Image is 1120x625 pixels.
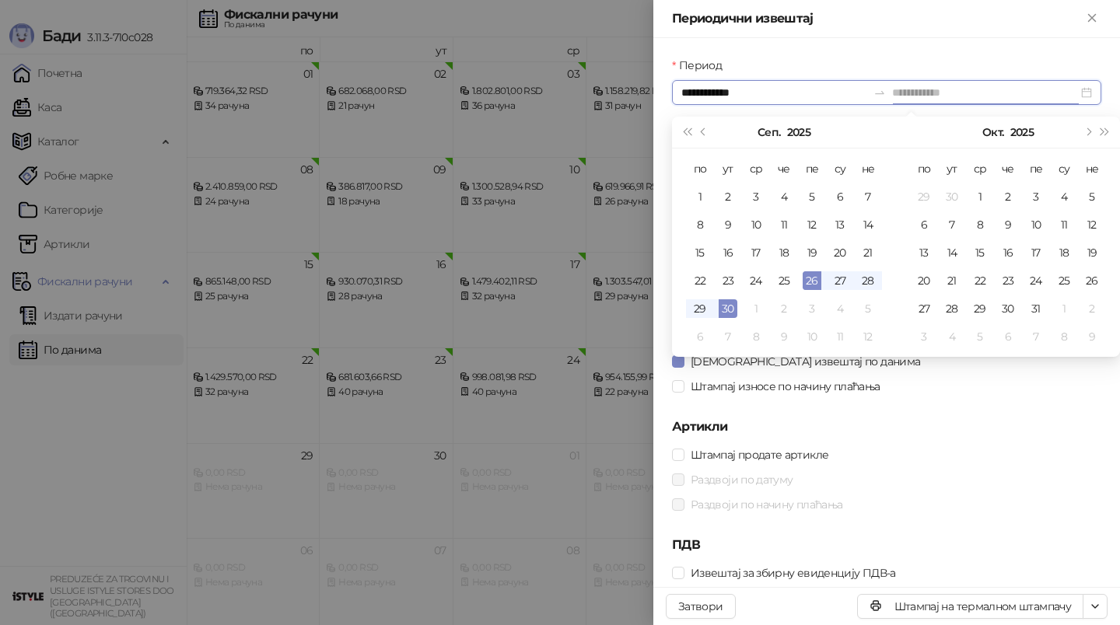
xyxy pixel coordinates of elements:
div: 1 [1055,299,1073,318]
td: 2025-09-29 [910,183,938,211]
td: 2025-09-27 [826,267,854,295]
div: 4 [1055,187,1073,206]
td: 2025-11-09 [1078,323,1106,351]
div: 4 [943,327,961,346]
div: 27 [915,299,933,318]
td: 2025-10-11 [1050,211,1078,239]
div: 23 [999,271,1017,290]
td: 2025-10-02 [994,183,1022,211]
div: 6 [691,327,709,346]
td: 2025-10-05 [1078,183,1106,211]
td: 2025-10-17 [1022,239,1050,267]
div: 21 [859,243,877,262]
div: 21 [943,271,961,290]
div: 9 [719,215,737,234]
div: 5 [971,327,989,346]
td: 2025-10-24 [1022,267,1050,295]
th: су [826,155,854,183]
div: 13 [915,243,933,262]
button: Изабери месец [758,117,780,148]
td: 2025-09-18 [770,239,798,267]
div: 8 [691,215,709,234]
td: 2025-09-15 [686,239,714,267]
td: 2025-10-02 [770,295,798,323]
div: 2 [719,187,737,206]
td: 2025-11-05 [966,323,994,351]
td: 2025-10-13 [910,239,938,267]
button: Штампај на термалном штампачу [857,594,1083,619]
div: 8 [1055,327,1073,346]
div: 19 [803,243,821,262]
div: 2 [775,299,793,318]
div: 30 [719,299,737,318]
input: Период [681,84,867,101]
td: 2025-09-01 [686,183,714,211]
td: 2025-10-21 [938,267,966,295]
td: 2025-11-01 [1050,295,1078,323]
div: 5 [803,187,821,206]
td: 2025-09-17 [742,239,770,267]
div: 14 [943,243,961,262]
td: 2025-11-02 [1078,295,1106,323]
button: Изабери месец [982,117,1003,148]
div: 7 [943,215,961,234]
div: 3 [803,299,821,318]
td: 2025-09-10 [742,211,770,239]
div: 17 [747,243,765,262]
div: 8 [747,327,765,346]
td: 2025-10-12 [1078,211,1106,239]
td: 2025-10-23 [994,267,1022,295]
div: 20 [831,243,849,262]
th: ут [714,155,742,183]
span: to [873,86,886,99]
div: 3 [747,187,765,206]
td: 2025-10-27 [910,295,938,323]
td: 2025-09-07 [854,183,882,211]
div: 29 [691,299,709,318]
td: 2025-09-30 [938,183,966,211]
div: 8 [971,215,989,234]
button: Следећи месец (PageDown) [1079,117,1096,148]
div: 3 [1027,187,1045,206]
td: 2025-10-07 [714,323,742,351]
div: 9 [1083,327,1101,346]
td: 2025-10-10 [1022,211,1050,239]
th: ср [966,155,994,183]
span: [DEMOGRAPHIC_DATA] извештај по данима [684,353,926,370]
span: Раздвоји по начину плаћања [684,496,849,513]
div: 25 [1055,271,1073,290]
th: ут [938,155,966,183]
div: 25 [775,271,793,290]
div: 15 [691,243,709,262]
div: 14 [859,215,877,234]
td: 2025-09-25 [770,267,798,295]
th: че [994,155,1022,183]
th: по [910,155,938,183]
div: 22 [971,271,989,290]
div: 26 [803,271,821,290]
td: 2025-09-02 [714,183,742,211]
label: Период [672,57,731,74]
div: 1 [971,187,989,206]
td: 2025-09-14 [854,211,882,239]
div: 4 [775,187,793,206]
th: по [686,155,714,183]
td: 2025-10-12 [854,323,882,351]
td: 2025-10-07 [938,211,966,239]
h5: ПДВ [672,536,1101,554]
td: 2025-10-11 [826,323,854,351]
td: 2025-10-04 [826,295,854,323]
button: Следећа година (Control + right) [1097,117,1114,148]
td: 2025-10-29 [966,295,994,323]
div: 1 [691,187,709,206]
div: 11 [775,215,793,234]
td: 2025-09-24 [742,267,770,295]
div: 6 [831,187,849,206]
td: 2025-10-26 [1078,267,1106,295]
div: 7 [719,327,737,346]
div: 3 [915,327,933,346]
h5: Артикли [672,417,1101,436]
th: не [854,155,882,183]
div: 29 [915,187,933,206]
div: 16 [719,243,737,262]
